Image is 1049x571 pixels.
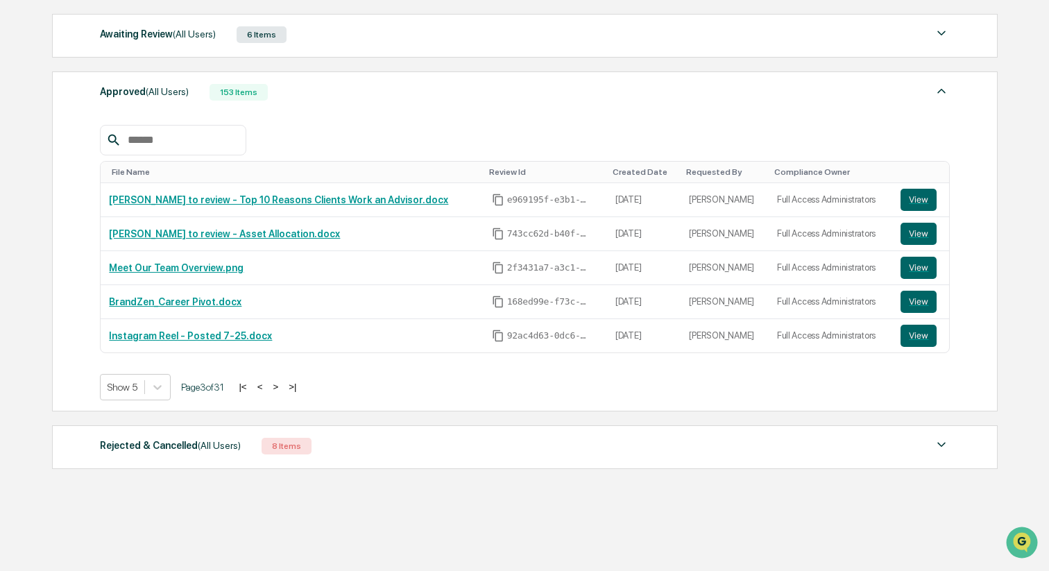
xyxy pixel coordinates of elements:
a: View [901,325,941,347]
span: Copy Id [492,296,504,308]
div: Toggle SortBy [613,167,675,177]
a: BrandZen_Career Pivot.docx [109,296,241,307]
td: Full Access Administrators [769,183,893,217]
span: Preclearance [28,175,89,189]
td: Full Access Administrators [769,319,893,352]
td: [DATE] [607,285,681,319]
span: (All Users) [173,28,216,40]
span: Pylon [138,235,168,246]
td: [DATE] [607,319,681,352]
a: Instagram Reel - Posted 7-25.docx [109,330,272,341]
button: View [901,223,937,245]
span: 92ac4d63-0dc6-4b2d-a622-c506d487ce0e [507,330,590,341]
span: e969195f-e3b1-44ed-9b9e-6089dc993e8f [507,194,590,205]
span: Attestations [114,175,172,189]
td: Full Access Administrators [769,285,893,319]
div: Awaiting Review [100,25,216,43]
div: Rejected & Cancelled [100,436,241,454]
a: [PERSON_NAME] to review - Asset Allocation.docx [109,228,340,239]
a: View [901,257,941,279]
span: Copy Id [492,330,504,342]
div: Toggle SortBy [903,167,944,177]
button: Start new chat [236,110,253,127]
td: [PERSON_NAME] [681,217,768,251]
button: >| [284,381,300,393]
a: Powered byPylon [98,235,168,246]
td: [PERSON_NAME] [681,319,768,352]
a: View [901,189,941,211]
span: 743cc62d-b40f-46ff-87e3-3e8d0242f89e [507,228,590,239]
div: 6 Items [237,26,287,43]
span: Copy Id [492,228,504,240]
span: 2f3431a7-a3c1-4b4a-8194-80a00170ae61 [507,262,590,273]
button: > [268,381,282,393]
button: < [253,381,267,393]
td: [DATE] [607,183,681,217]
td: Full Access Administrators [769,217,893,251]
span: Copy Id [492,194,504,206]
td: [PERSON_NAME] [681,183,768,217]
button: View [901,257,937,279]
div: Toggle SortBy [686,167,762,177]
div: Start new chat [47,106,228,120]
span: (All Users) [146,86,189,97]
span: Data Lookup [28,201,87,215]
a: 🗄️Attestations [95,169,178,194]
button: View [901,325,937,347]
button: View [901,291,937,313]
td: [PERSON_NAME] [681,251,768,285]
div: Toggle SortBy [112,167,477,177]
div: Approved [100,83,189,101]
button: |< [234,381,250,393]
td: [DATE] [607,217,681,251]
img: caret [933,25,950,42]
div: 🖐️ [14,176,25,187]
div: Toggle SortBy [489,167,602,177]
span: (All Users) [198,440,241,451]
a: 🖐️Preclearance [8,169,95,194]
div: 🔎 [14,203,25,214]
a: Meet Our Team Overview.png [109,262,244,273]
img: caret [933,436,950,453]
div: We're available if you need us! [47,120,176,131]
td: Full Access Administrators [769,251,893,285]
div: 🗄️ [101,176,112,187]
td: [DATE] [607,251,681,285]
a: View [901,223,941,245]
a: View [901,291,941,313]
div: Toggle SortBy [774,167,887,177]
img: 1746055101610-c473b297-6a78-478c-a979-82029cc54cd1 [14,106,39,131]
a: [PERSON_NAME] to review - Top 10 Reasons Clients Work an Advisor.docx [109,194,448,205]
input: Clear [36,63,229,78]
div: 153 Items [210,84,268,101]
span: Page 3 of 31 [181,382,224,393]
button: View [901,189,937,211]
td: [PERSON_NAME] [681,285,768,319]
p: How can we help? [14,29,253,51]
a: 🔎Data Lookup [8,196,93,221]
iframe: Open customer support [1005,525,1042,563]
div: 8 Items [262,438,312,454]
span: Copy Id [492,262,504,274]
span: 168ed99e-f73c-4e11-ad6b-6f34d43c2090 [507,296,590,307]
img: caret [933,83,950,99]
